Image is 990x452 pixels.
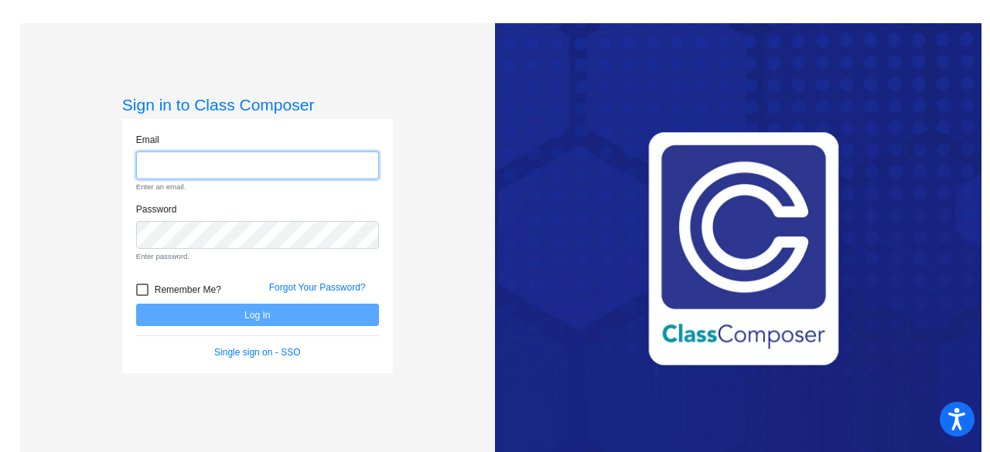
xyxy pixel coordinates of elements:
a: Single sign on - SSO [214,347,300,358]
label: Email [136,133,159,147]
label: Password [136,202,177,216]
span: Remember Me? [155,280,221,299]
a: Forgot Your Password? [269,282,366,293]
h3: Sign in to Class Composer [122,95,393,114]
small: Enter an email. [136,182,379,192]
button: Log In [136,304,379,326]
small: Enter password. [136,251,379,262]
